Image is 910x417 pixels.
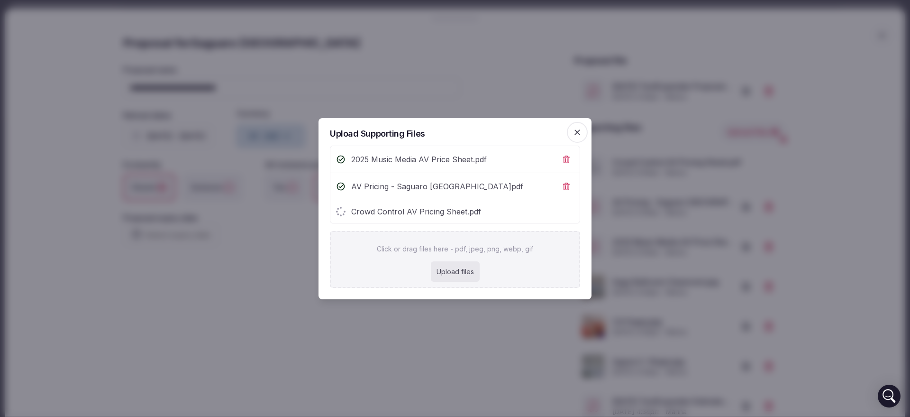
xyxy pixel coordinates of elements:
span: AV Pricing - Saguaro [GEOGRAPHIC_DATA]pdf [351,181,523,192]
span: 2025 Music Media AV Price Sheet.pdf [351,154,487,165]
span: Crowd Control AV Pricing Sheet.pdf [351,206,481,217]
div: Upload files [431,261,480,282]
p: Click or drag files here - pdf, jpeg, png, webp, gif [377,244,533,254]
h2: Upload Supporting Files [330,130,580,138]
